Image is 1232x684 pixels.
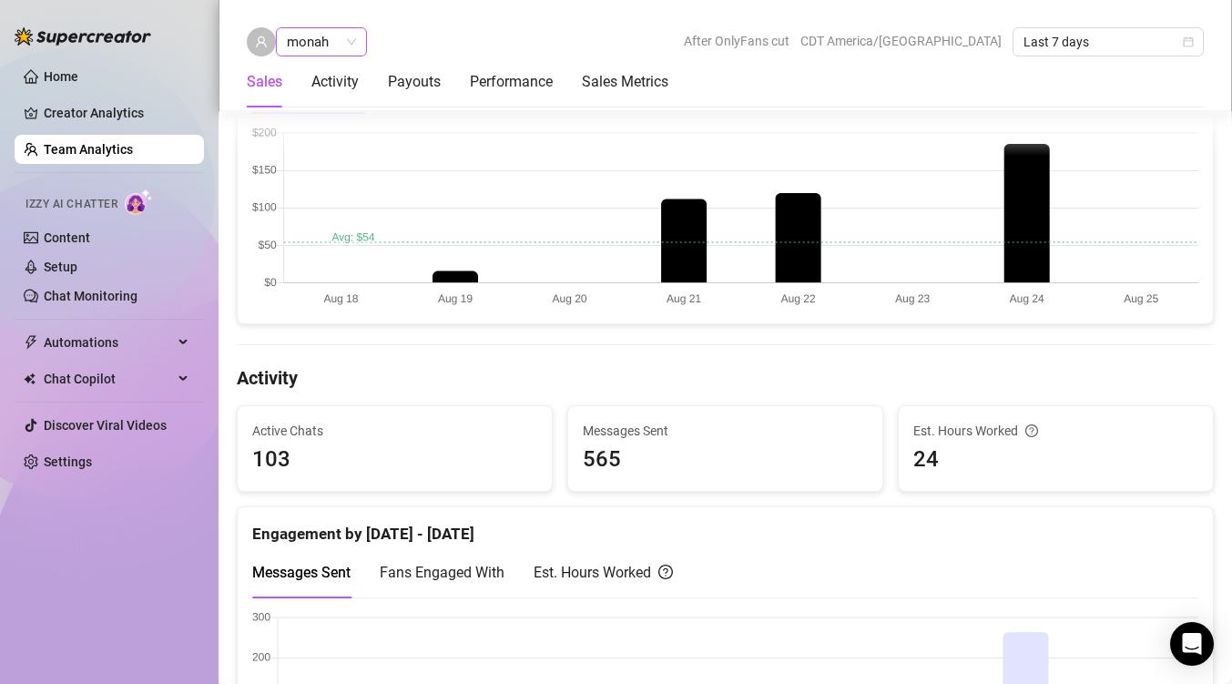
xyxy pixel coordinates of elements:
img: AI Chatter [125,189,153,215]
span: Chat Copilot [44,364,173,393]
div: Open Intercom Messenger [1170,622,1214,666]
span: calendar [1183,36,1194,47]
span: 103 [252,443,537,477]
div: Sales [247,71,282,93]
h4: Activity [237,365,1214,391]
span: question-circle [1025,421,1038,441]
a: Chat Monitoring [44,289,137,303]
span: 24 [913,443,1198,477]
img: Chat Copilot [24,373,36,385]
a: Creator Analytics [44,98,189,128]
div: Payouts [388,71,441,93]
div: Engagement by [DATE] - [DATE] [252,507,1198,546]
a: Setup [44,260,77,274]
span: Active Chats [252,421,537,441]
span: Automations [44,328,173,357]
div: Activity [311,71,359,93]
span: thunderbolt [24,335,38,350]
span: user [255,36,268,48]
div: Est. Hours Worked [913,421,1198,441]
div: Performance [470,71,553,93]
div: Est. Hours Worked [534,561,673,584]
span: monah [287,28,356,56]
span: Last 7 days [1023,28,1193,56]
a: Settings [44,454,92,469]
span: Messages Sent [252,564,351,581]
a: Content [44,230,90,245]
a: Discover Viral Videos [44,418,167,433]
a: Home [44,69,78,84]
span: After OnlyFans cut [684,27,789,55]
a: Team Analytics [44,142,133,157]
div: Sales Metrics [582,71,668,93]
span: 565 [583,443,868,477]
img: logo-BBDzfeDw.svg [15,27,151,46]
span: Izzy AI Chatter [25,196,117,213]
span: Fans Engaged With [380,564,504,581]
span: CDT America/[GEOGRAPHIC_DATA] [800,27,1002,55]
span: Messages Sent [583,421,868,441]
span: question-circle [658,561,673,584]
